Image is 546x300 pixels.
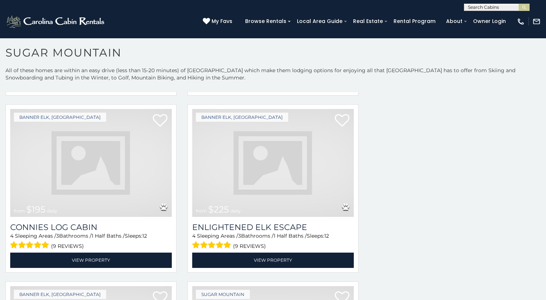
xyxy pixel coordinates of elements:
a: My Favs [203,17,234,26]
a: View Property [10,253,172,268]
a: Rental Program [390,16,439,27]
span: My Favs [212,17,232,25]
a: Local Area Guide [293,16,346,27]
a: from $225 daily [192,109,354,217]
div: Sleeping Areas / Bathrooms / Sleeps: [192,232,354,251]
span: 1 Half Baths / [274,233,307,239]
img: phone-regular-white.png [517,17,525,26]
span: 4 [10,233,13,239]
span: $225 [208,204,229,215]
span: (9 reviews) [233,241,266,251]
a: Add to favorites [335,113,349,129]
a: About [442,16,466,27]
span: 3 [56,233,59,239]
img: dummy-image.jpg [10,109,172,217]
a: Browse Rentals [241,16,290,27]
span: from [196,208,207,214]
a: Banner Elk, [GEOGRAPHIC_DATA] [14,290,106,299]
span: daily [47,208,57,214]
span: 12 [142,233,147,239]
a: Connies Log Cabin [10,222,172,232]
a: Banner Elk, [GEOGRAPHIC_DATA] [14,113,106,122]
a: from $195 daily [10,109,172,217]
div: Sleeping Areas / Bathrooms / Sleeps: [10,232,172,251]
a: Owner Login [469,16,510,27]
span: daily [231,208,241,214]
span: 1 Half Baths / [92,233,125,239]
a: Banner Elk, [GEOGRAPHIC_DATA] [196,113,288,122]
span: 4 [192,233,195,239]
span: $195 [26,204,46,215]
span: 12 [324,233,329,239]
a: Enlightened Elk Escape [192,222,354,232]
span: from [14,208,25,214]
span: 3 [238,233,241,239]
a: Real Estate [349,16,387,27]
img: White-1-2.png [5,14,107,29]
span: (9 reviews) [51,241,84,251]
img: dummy-image.jpg [192,109,354,217]
a: Sugar Mountain [196,290,250,299]
img: mail-regular-white.png [533,17,541,26]
a: Add to favorites [153,113,167,129]
a: View Property [192,253,354,268]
